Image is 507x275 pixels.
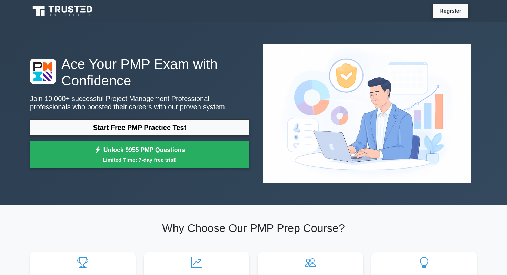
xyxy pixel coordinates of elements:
[30,119,249,136] a: Start Free PMP Practice Test
[39,156,241,164] small: Limited Time: 7-day free trial!
[30,141,249,169] a: Unlock 9955 PMP QuestionsLimited Time: 7-day free trial!
[30,94,249,111] p: Join 10,000+ successful Project Management Professional professionals who boosted their careers w...
[435,7,466,15] a: Register
[30,222,477,235] h2: Why Choose Our PMP Prep Course?
[258,39,477,189] img: Project Management Professional Preview
[30,56,249,89] h1: Ace Your PMP Exam with Confidence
